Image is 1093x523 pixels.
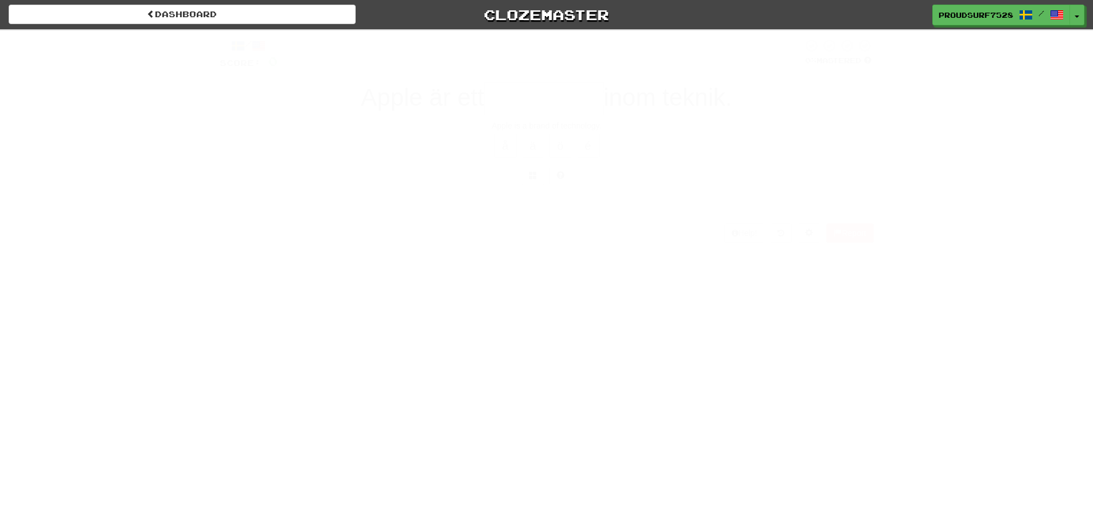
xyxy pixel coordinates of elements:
span: inom teknik. [604,84,732,111]
span: / [1038,9,1044,17]
a: Clozemaster [373,5,720,25]
button: Help! [724,223,765,243]
button: Switch sentence to multiple choice alt+p [522,166,544,185]
div: Apple is a brand of technology. [220,120,874,131]
a: ProudSurf7528 / [932,5,1070,25]
span: Score: [220,58,261,68]
button: å [494,134,517,158]
div: / [220,38,278,53]
div: Mastered [803,56,874,66]
span: ProudSurf7528 [939,10,1013,20]
button: Report [826,223,873,243]
button: ä [522,134,544,158]
a: Dashboard [9,5,356,24]
span: 0 [268,54,278,68]
span: Apple är ett [361,84,484,111]
button: Submit [511,191,582,218]
button: Round history (alt+y) [770,223,792,243]
span: 0 % [805,56,816,65]
button: é [577,134,600,158]
button: ö [549,134,572,158]
button: Single letter hint - you only get 1 per sentence and score half the points! alt+h [549,166,572,185]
